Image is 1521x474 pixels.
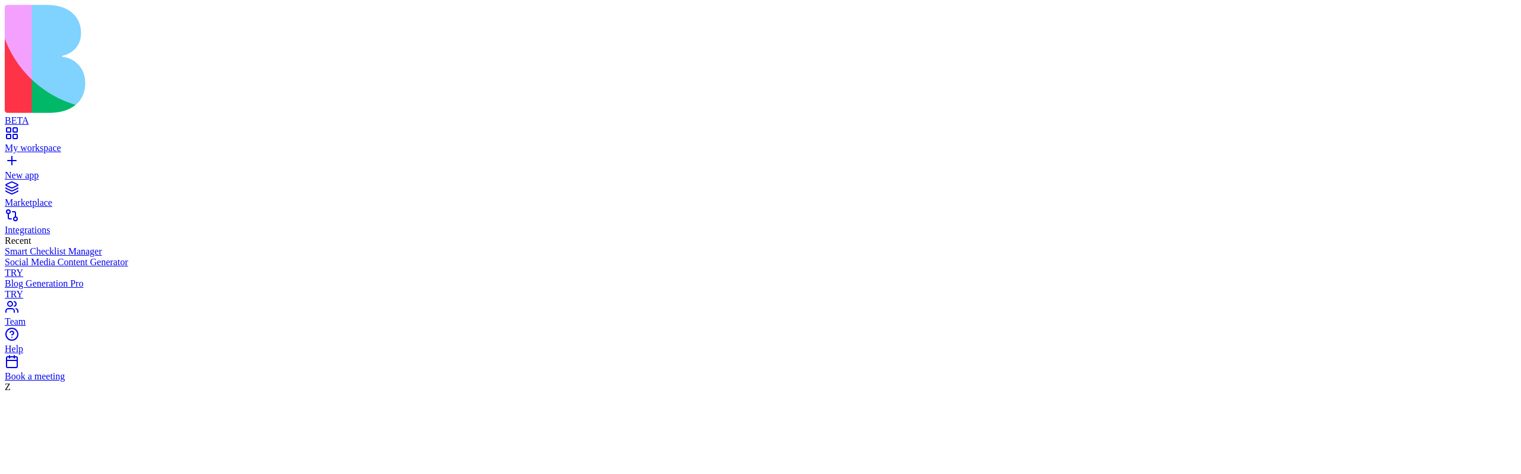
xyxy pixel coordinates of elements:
[5,289,1516,300] div: TRY
[5,257,1516,278] a: Social Media Content GeneratorTRY
[5,105,1516,126] a: BETA
[5,371,1516,382] div: Book a meeting
[5,187,1516,208] a: Marketplace
[5,246,1516,257] a: Smart Checklist Manager
[5,197,1516,208] div: Marketplace
[5,268,1516,278] div: TRY
[5,333,1516,354] a: Help
[5,316,1516,327] div: Team
[5,278,1516,289] div: Blog Generation Pro
[5,159,1516,181] a: New app
[5,170,1516,181] div: New app
[5,115,1516,126] div: BETA
[5,344,1516,354] div: Help
[5,382,11,392] span: Z
[5,278,1516,300] a: Blog Generation ProTRY
[5,5,482,113] img: logo
[5,225,1516,236] div: Integrations
[5,236,31,246] span: Recent
[5,306,1516,327] a: Team
[5,257,1516,268] div: Social Media Content Generator
[5,214,1516,236] a: Integrations
[5,360,1516,382] a: Book a meeting
[5,143,1516,153] div: My workspace
[5,132,1516,153] a: My workspace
